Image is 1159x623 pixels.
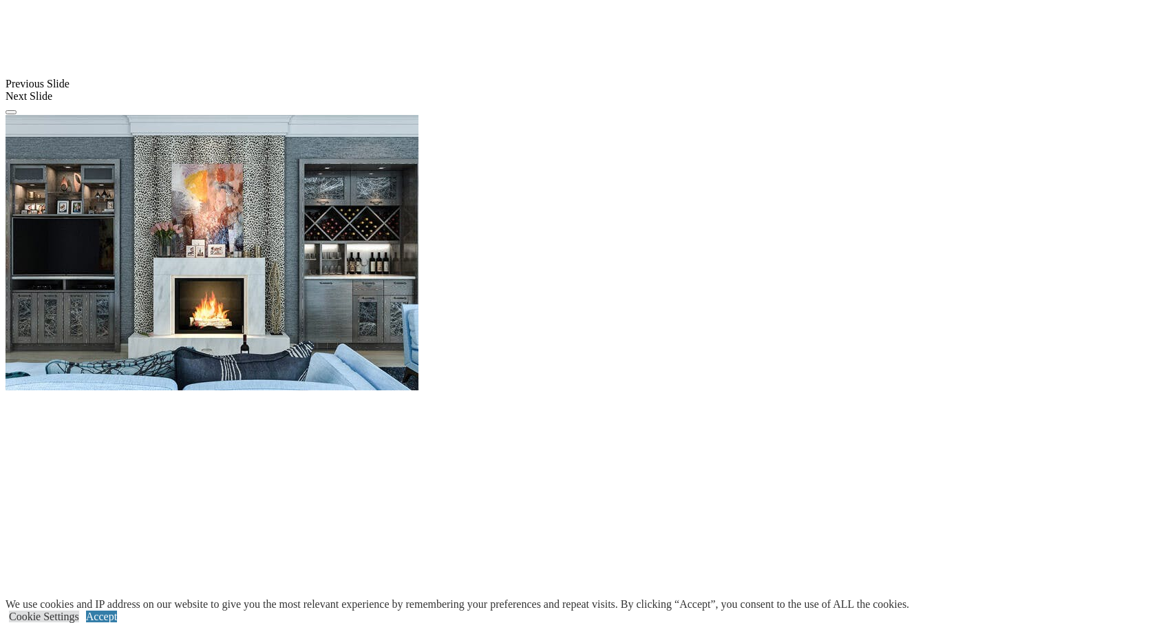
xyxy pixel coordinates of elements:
button: Click here to pause slide show [6,110,17,114]
a: Cookie Settings [9,611,79,622]
div: We use cookies and IP address on our website to give you the most relevant experience by remember... [6,598,909,611]
a: Accept [86,611,117,622]
img: Banner for mobile view [6,115,418,390]
div: Previous Slide [6,78,1153,90]
div: Next Slide [6,90,1153,103]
